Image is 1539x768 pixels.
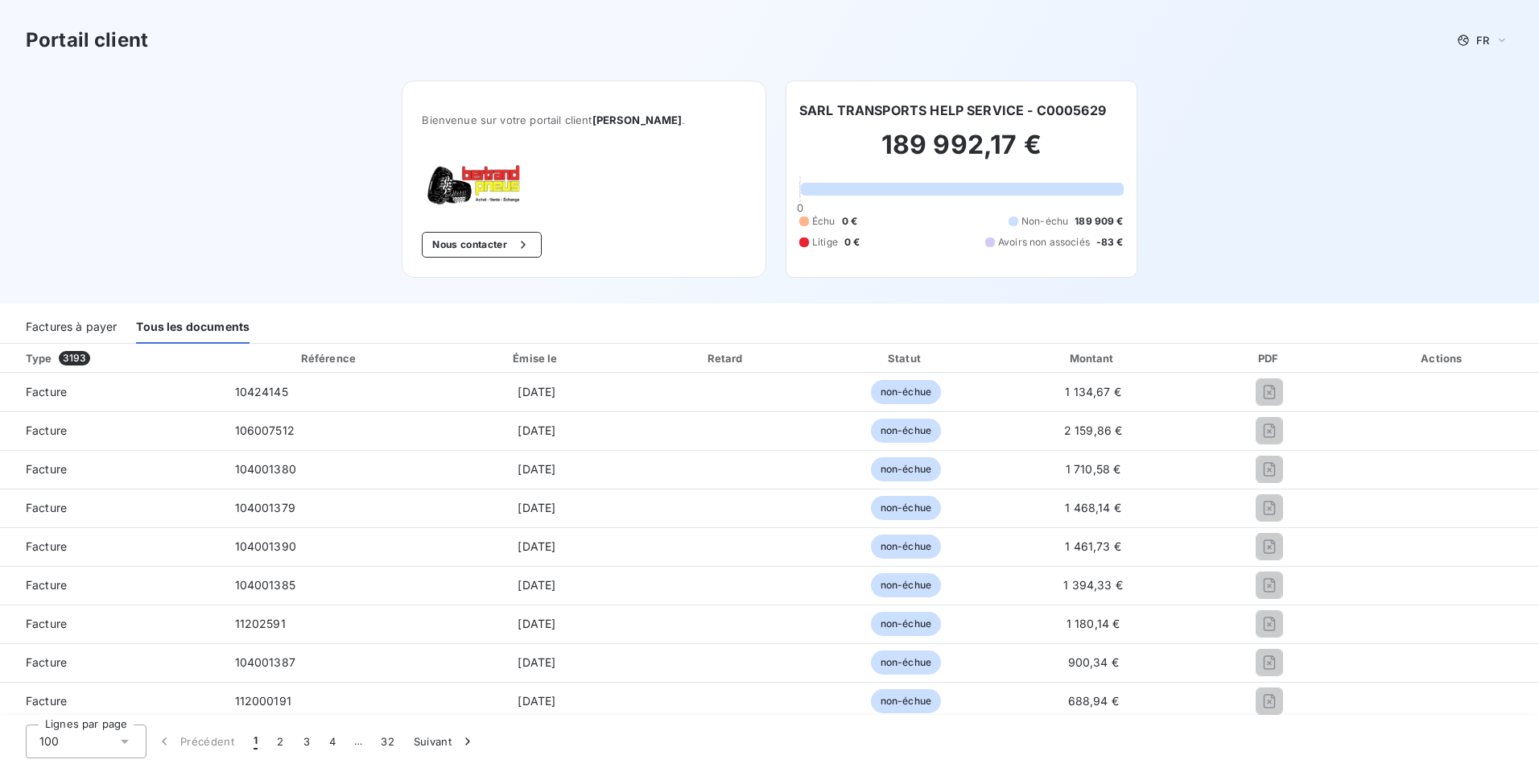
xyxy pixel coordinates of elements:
[1068,694,1119,708] span: 688,94 €
[998,235,1090,250] span: Avoirs non associés
[13,616,209,632] span: Facture
[422,165,525,206] img: Company logo
[13,539,209,555] span: Facture
[871,380,941,404] span: non-échue
[1066,462,1121,476] span: 1 710,58 €
[26,26,148,55] h3: Portail client
[13,384,209,400] span: Facture
[1064,423,1123,437] span: 2 159,86 €
[871,496,941,520] span: non-échue
[799,101,1106,120] h6: SARL TRANSPORTS HELP SERVICE - C0005629
[404,725,485,758] button: Suivant
[842,214,857,229] span: 0 €
[1065,539,1121,553] span: 1 461,73 €
[235,694,291,708] span: 112000191
[422,232,541,258] button: Nous contacter
[235,462,296,476] span: 104001380
[812,235,838,250] span: Litige
[871,689,941,713] span: non-échue
[871,650,941,675] span: non-échue
[13,654,209,671] span: Facture
[1065,385,1121,398] span: 1 134,67 €
[345,729,371,754] span: …
[1096,235,1124,250] span: -83 €
[592,114,683,126] span: [PERSON_NAME]
[998,350,1189,366] div: Montant
[871,419,941,443] span: non-échue
[518,539,555,553] span: [DATE]
[1068,655,1119,669] span: 900,34 €
[518,617,555,630] span: [DATE]
[518,655,555,669] span: [DATE]
[844,235,860,250] span: 0 €
[16,350,219,366] div: Type
[13,693,209,709] span: Facture
[59,351,91,365] span: 3193
[518,385,555,398] span: [DATE]
[371,725,404,758] button: 32
[235,578,295,592] span: 104001385
[26,310,117,344] div: Factures à payer
[1063,578,1123,592] span: 1 394,33 €
[235,423,295,437] span: 106007512
[267,725,293,758] button: 2
[639,350,815,366] div: Retard
[820,350,991,366] div: Statut
[13,577,209,593] span: Facture
[235,385,288,398] span: 10424145
[518,694,555,708] span: [DATE]
[812,214,836,229] span: Échu
[1021,214,1068,229] span: Non-échu
[1195,350,1344,366] div: PDF
[1351,350,1536,366] div: Actions
[13,461,209,477] span: Facture
[797,201,803,214] span: 0
[235,539,296,553] span: 104001390
[136,310,250,344] div: Tous les documents
[235,501,295,514] span: 104001379
[1476,34,1489,47] span: FR
[518,578,555,592] span: [DATE]
[1067,617,1120,630] span: 1 180,14 €
[254,733,258,749] span: 1
[518,423,555,437] span: [DATE]
[441,350,632,366] div: Émise le
[871,457,941,481] span: non-échue
[518,462,555,476] span: [DATE]
[871,535,941,559] span: non-échue
[244,725,267,758] button: 1
[235,655,295,669] span: 104001387
[235,617,286,630] span: 11202591
[320,725,345,758] button: 4
[294,725,320,758] button: 3
[871,612,941,636] span: non-échue
[1075,214,1123,229] span: 189 909 €
[799,129,1124,177] h2: 189 992,17 €
[871,573,941,597] span: non-échue
[1065,501,1121,514] span: 1 468,14 €
[39,733,59,749] span: 100
[422,114,746,126] span: Bienvenue sur votre portail client .
[301,352,356,365] div: Référence
[13,423,209,439] span: Facture
[518,501,555,514] span: [DATE]
[13,500,209,516] span: Facture
[146,725,244,758] button: Précédent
